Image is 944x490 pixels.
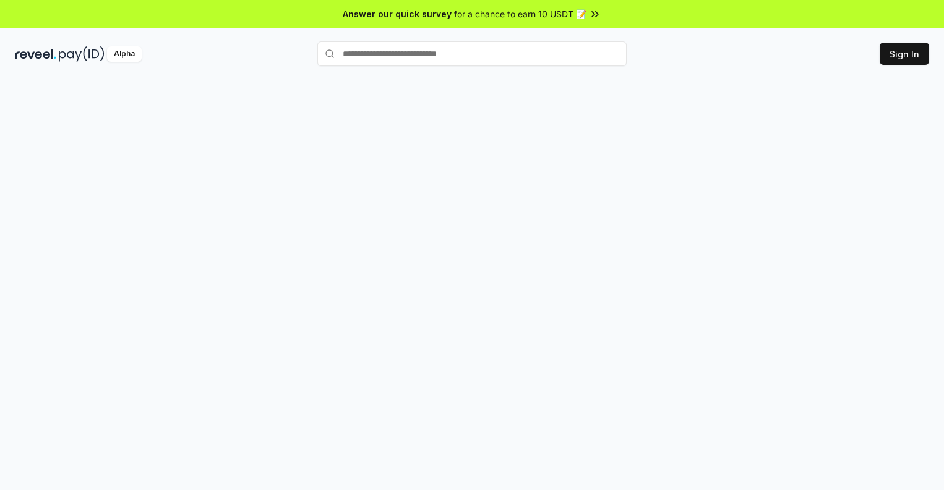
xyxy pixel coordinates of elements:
[15,46,56,62] img: reveel_dark
[59,46,105,62] img: pay_id
[107,46,142,62] div: Alpha
[454,7,586,20] span: for a chance to earn 10 USDT 📝
[880,43,929,65] button: Sign In
[343,7,452,20] span: Answer our quick survey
